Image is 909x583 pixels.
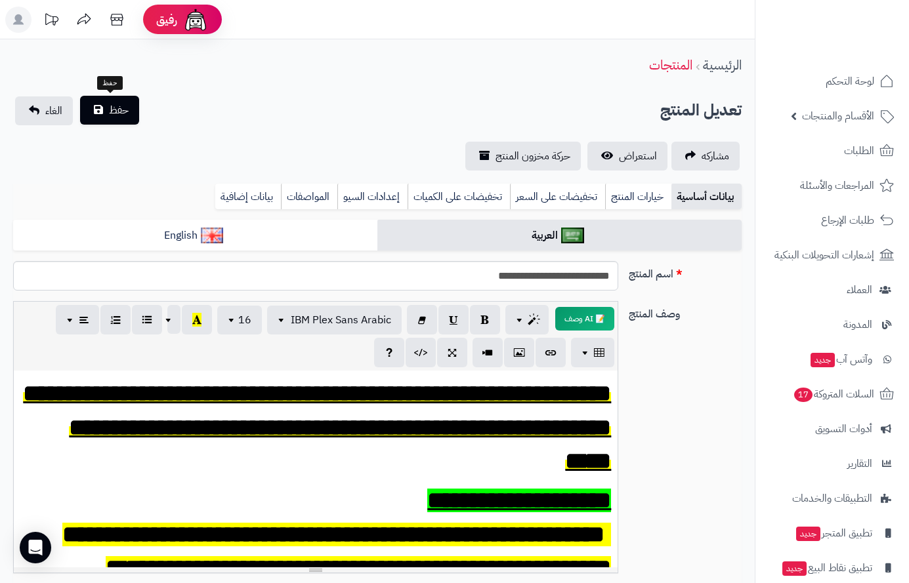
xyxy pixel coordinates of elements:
a: طلبات الإرجاع [763,205,901,236]
span: لوحة التحكم [826,72,874,90]
a: إعدادات السيو [337,184,408,210]
span: IBM Plex Sans Arabic [291,312,391,328]
a: المراجعات والأسئلة [763,170,901,201]
a: بيانات إضافية [215,184,281,210]
a: لوحة التحكم [763,66,901,97]
label: اسم المنتج [624,261,747,282]
div: حفظ [97,76,123,90]
a: تخفيضات على السعر [510,184,605,210]
span: المراجعات والأسئلة [800,176,874,195]
span: استعراض [619,148,657,164]
span: إشعارات التحويلات البنكية [774,246,874,264]
a: المدونة [763,309,901,340]
a: إشعارات التحويلات البنكية [763,239,901,271]
a: التطبيقات والخدمات [763,483,901,514]
a: الرئيسية [703,55,742,75]
span: وآتس آب [809,350,872,369]
a: English [13,220,377,252]
a: التقارير [763,448,901,479]
span: السلات المتروكة [793,385,874,403]
span: تطبيق المتجر [795,524,872,542]
span: المدونة [843,315,872,334]
a: وآتس آبجديد [763,344,901,375]
label: وصف المنتج [624,301,747,322]
button: IBM Plex Sans Arabic [267,306,402,334]
a: خيارات المنتج [605,184,671,210]
a: استعراض [587,142,667,171]
a: مشاركه [671,142,740,171]
span: طلبات الإرجاع [821,211,874,230]
span: العملاء [847,281,872,299]
a: العملاء [763,274,901,306]
span: الغاء [45,103,62,119]
a: حركة مخزون المنتج [465,142,581,171]
span: جديد [782,561,807,576]
span: تطبيق نقاط البيع [781,559,872,577]
span: 17 [794,388,813,402]
div: Open Intercom Messenger [20,532,51,563]
span: جديد [796,527,820,541]
span: جديد [811,353,835,367]
a: الطلبات [763,135,901,167]
span: أدوات التسويق [815,420,872,438]
a: تطبيق المتجرجديد [763,517,901,549]
span: حفظ [109,102,129,118]
span: الطلبات [844,142,874,160]
span: رفيق [156,12,177,28]
span: 16 [238,312,251,328]
span: التطبيقات والخدمات [792,489,872,508]
a: العربية [377,220,742,252]
span: حركة مخزون المنتج [496,148,570,164]
a: أدوات التسويق [763,413,901,445]
span: التقارير [847,454,872,473]
a: السلات المتروكة17 [763,378,901,410]
span: مشاركه [702,148,729,164]
a: بيانات أساسية [671,184,742,210]
img: English [201,228,224,243]
img: ai-face.png [182,7,209,33]
a: المواصفات [281,184,337,210]
button: 📝 AI وصف [555,307,614,331]
a: الغاء [15,96,73,125]
a: تخفيضات على الكميات [408,184,510,210]
span: الأقسام والمنتجات [802,107,874,125]
a: المنتجات [649,55,692,75]
h2: تعديل المنتج [660,97,742,124]
img: العربية [561,228,584,243]
button: 16 [217,306,262,334]
button: حفظ [80,96,139,125]
a: تحديثات المنصة [35,7,68,36]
